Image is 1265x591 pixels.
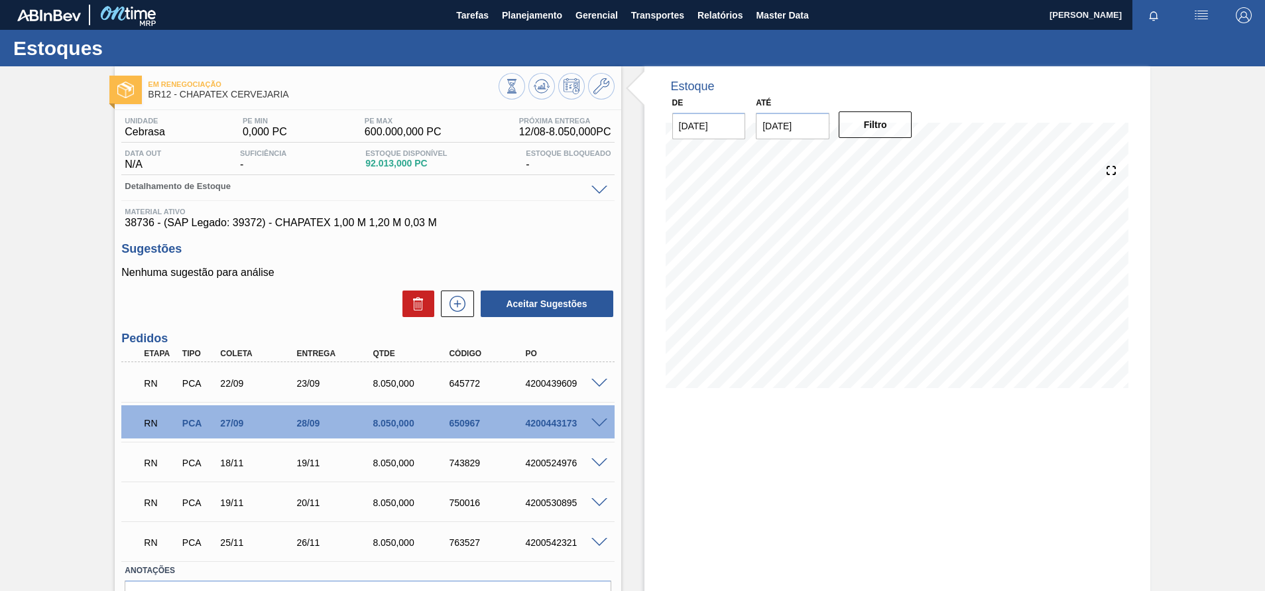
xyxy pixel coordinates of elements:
div: Em renegociação [141,409,180,438]
div: 18/11/2021 [217,458,302,468]
span: PE MAX [365,117,442,125]
p: Nenhuma sugestão para análise [121,267,614,279]
span: 0,000 PC [243,126,287,138]
div: Em renegociação [141,369,180,398]
span: Próxima Entrega [519,117,611,125]
span: Relatórios [697,7,743,23]
p: RN [144,458,177,468]
p: RN [144,537,177,548]
h3: Sugestões [121,242,614,256]
div: Tipo [179,349,219,358]
div: 8.050,000 [369,378,455,389]
span: Unidade [125,117,164,125]
div: Nova sugestão [434,291,474,317]
h3: Pedidos [121,332,614,346]
div: 8.050,000 [369,418,455,428]
span: 92.013,000 PC [365,159,447,168]
div: Entrega [293,349,379,358]
label: De [672,98,684,107]
div: Aceitar Sugestões [474,289,615,318]
img: userActions [1193,7,1209,23]
div: 4200439609 [522,378,607,389]
button: Atualizar Gráfico [528,73,555,99]
span: PE MIN [243,117,287,125]
div: Em renegociação [141,488,180,517]
img: Logout [1236,7,1252,23]
div: Etapa [141,349,180,358]
div: 645772 [446,378,531,389]
div: Pedido de Compra de Ativo de Giro [179,458,219,468]
div: 650967 [446,418,531,428]
input: dd/mm/yyyy [672,113,746,139]
div: - [237,149,290,170]
span: Master Data [756,7,808,23]
span: Em renegociação [148,80,498,88]
span: Data out [125,149,161,157]
div: Excluir Sugestões [396,291,434,317]
div: Pedido de Compra de Ativo de Giro [179,418,219,428]
img: Ícone [117,82,134,98]
button: Programar Estoque [558,73,585,99]
div: 4200443173 [522,418,607,428]
div: Qtde [369,349,455,358]
button: Aceitar Sugestões [481,291,613,317]
span: 600.000,000 PC [365,126,442,138]
span: Material ativo [125,208,611,216]
button: Visão Geral dos Estoques [499,73,525,99]
div: Estoque [671,80,715,94]
span: BR12 - CHAPATEX CERVEJARIA [148,90,498,99]
h1: Estoques [13,40,249,56]
span: Tarefas [456,7,489,23]
span: 38736 - (SAP Legado: 39372) - CHAPATEX 1,00 M 1,20 M 0,03 M [125,217,611,229]
p: RN [144,378,177,389]
button: Notificações [1132,6,1175,25]
span: Detalhamento de Estoque [125,182,584,190]
div: 4200542321 [522,537,607,548]
p: RN [144,418,177,428]
span: Planejamento [502,7,562,23]
div: - [522,149,614,170]
div: 8.050,000 [369,458,455,468]
span: Cebrasa [125,126,164,138]
label: Até [756,98,771,107]
span: 12/08 - 8.050,000 PC [519,126,611,138]
div: 4200530895 [522,497,607,508]
label: Anotações [125,561,611,580]
div: 8.050,000 [369,537,455,548]
div: PO [522,349,607,358]
div: Coleta [217,349,302,358]
div: 19/11/2021 [217,497,302,508]
button: Filtro [839,111,912,138]
div: 27/09/2021 [217,418,302,428]
div: 20/11/2021 [293,497,379,508]
p: RN [144,497,177,508]
div: 763527 [446,537,531,548]
div: 26/11/2021 [293,537,379,548]
span: Transportes [631,7,684,23]
span: Estoque Disponível [365,149,447,157]
div: N/A [121,149,164,170]
div: Pedido de Compra de Ativo de Giro [179,497,219,508]
div: 23/09/2021 [293,378,379,389]
img: TNhmsLtSVTkK8tSr43FrP2fwEKptu5GPRR3wAAAABJRU5ErkJggg== [17,9,81,21]
span: Suficiência [240,149,286,157]
div: 28/09/2021 [293,418,379,428]
div: 8.050,000 [369,497,455,508]
div: Em renegociação [141,448,180,478]
div: 25/11/2021 [217,537,302,548]
span: Gerencial [575,7,618,23]
div: Pedido de Compra de Ativo de Giro [179,537,219,548]
input: dd/mm/yyyy [756,113,829,139]
div: 743829 [446,458,531,468]
div: 19/11/2021 [293,458,379,468]
div: Pedido de Compra de Ativo de Giro [179,378,219,389]
span: Estoque Bloqueado [526,149,611,157]
div: Em renegociação [141,528,180,557]
div: 750016 [446,497,531,508]
div: 22/09/2021 [217,378,302,389]
div: 4200524976 [522,458,607,468]
button: Ir ao Master Data / Geral [588,73,615,99]
div: Código [446,349,531,358]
